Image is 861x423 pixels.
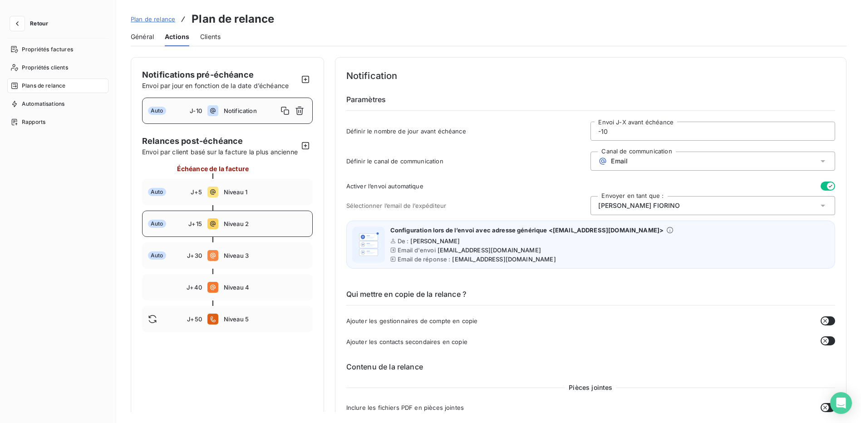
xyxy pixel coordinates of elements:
[224,284,307,291] span: Niveau 4
[398,237,409,245] span: De :
[346,157,591,165] span: Définir le canal de communication
[224,252,307,259] span: Niveau 3
[438,246,541,254] span: [EMAIL_ADDRESS][DOMAIN_NAME]
[565,383,616,392] span: Pièces jointes
[7,79,108,93] a: Plans de relance
[191,188,202,196] span: J+5
[22,64,68,72] span: Propriétés clients
[7,42,108,57] a: Propriétés factures
[177,164,249,173] span: Échéance de la facture
[224,188,307,196] span: Niveau 1
[22,45,73,54] span: Propriétés factures
[192,11,274,27] h3: Plan de relance
[346,317,478,325] span: Ajouter les gestionnaires de compte en copie
[7,97,108,111] a: Automatisations
[346,202,591,209] span: Sélectionner l’email de l’expéditeur
[346,338,467,345] span: Ajouter les contacts secondaires en copie
[452,256,556,263] span: [EMAIL_ADDRESS][DOMAIN_NAME]
[346,94,835,111] h6: Paramètres
[830,392,852,414] div: Open Intercom Messenger
[190,107,202,114] span: J-10
[398,246,436,254] span: Email d'envoi
[142,82,289,89] span: Envoi par jour en fonction de la date d’échéance
[142,70,254,79] span: Notifications pré-échéance
[131,15,175,23] span: Plan de relance
[187,284,202,291] span: J+40
[346,69,835,83] h4: Notification
[187,315,202,323] span: J+50
[22,100,64,108] span: Automatisations
[224,220,307,227] span: Niveau 2
[354,230,383,259] img: illustration helper email
[410,237,460,245] span: [PERSON_NAME]
[187,252,202,259] span: J+30
[346,182,423,190] span: Activer l’envoi automatique
[390,226,664,234] span: Configuration lors de l’envoi avec adresse générique <[EMAIL_ADDRESS][DOMAIN_NAME]>
[148,251,166,260] span: Auto
[224,107,278,114] span: Notification
[188,220,202,227] span: J+15
[598,201,680,210] span: [PERSON_NAME] FIORINO
[22,82,65,90] span: Plans de relance
[224,315,307,323] span: Niveau 5
[7,115,108,129] a: Rapports
[30,21,48,26] span: Retour
[131,15,175,24] a: Plan de relance
[148,220,166,228] span: Auto
[148,188,166,196] span: Auto
[7,16,55,31] button: Retour
[346,289,835,305] h6: Qui mettre en copie de la relance ?
[142,147,298,157] span: Envoi par client basé sur la facture la plus ancienne
[142,135,298,147] span: Relances post-échéance
[165,32,189,41] span: Actions
[398,256,451,263] span: Email de réponse :
[346,404,464,411] span: Inclure les fichiers PDF en pièces jointes
[200,32,221,41] span: Clients
[346,361,835,372] h6: Contenu de la relance
[22,118,45,126] span: Rapports
[148,107,166,115] span: Auto
[7,60,108,75] a: Propriétés clients
[346,128,591,135] span: Définir le nombre de jour avant échéance
[131,32,154,41] span: Général
[611,157,628,165] span: Email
